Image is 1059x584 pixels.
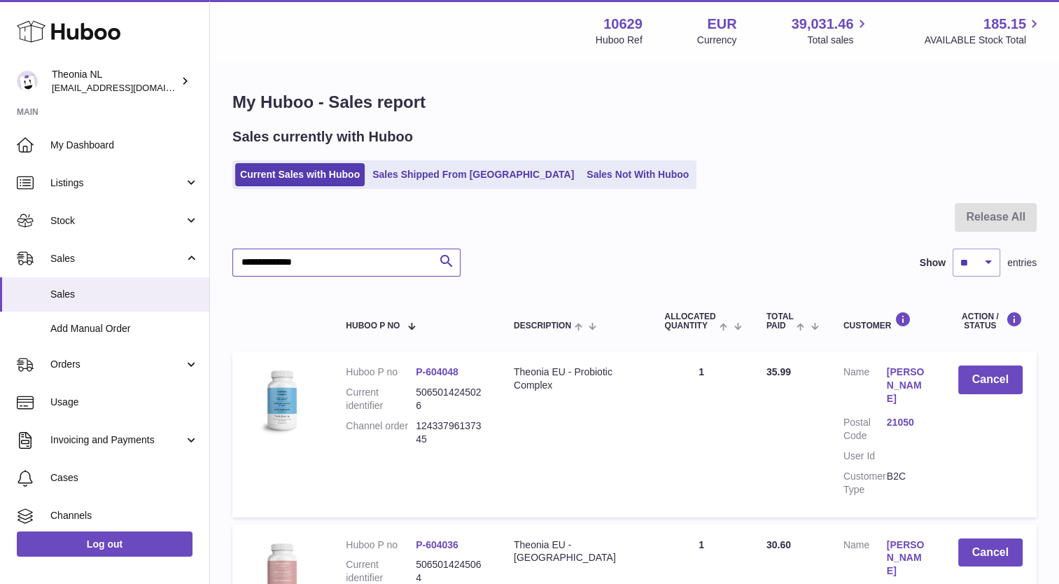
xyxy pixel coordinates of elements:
[664,312,716,331] span: ALLOCATED Quantity
[346,321,400,331] span: Huboo P no
[367,163,579,186] a: Sales Shipped From [GEOGRAPHIC_DATA]
[50,139,199,152] span: My Dashboard
[983,15,1026,34] span: 185.15
[582,163,694,186] a: Sales Not With Huboo
[887,470,930,496] dd: B2C
[766,366,791,377] span: 35.99
[958,538,1023,567] button: Cancel
[887,366,930,405] a: [PERSON_NAME]
[50,358,184,371] span: Orders
[52,68,178,95] div: Theonia NL
[603,15,643,34] strong: 10629
[596,34,643,47] div: Huboo Ref
[232,91,1037,113] h1: My Huboo - Sales report
[416,366,458,377] a: P-604048
[514,366,637,392] div: Theonia EU - Probiotic Complex
[346,366,416,379] dt: Huboo P no
[887,416,930,429] a: 21050
[346,386,416,412] dt: Current identifier
[843,366,887,409] dt: Name
[697,34,737,47] div: Currency
[924,34,1042,47] span: AVAILABLE Stock Total
[416,386,486,412] dd: 5065014245026
[17,531,192,557] a: Log out
[514,321,571,331] span: Description
[17,71,38,92] img: info@wholesomegoods.eu
[766,539,791,550] span: 30.60
[50,214,184,228] span: Stock
[50,322,199,335] span: Add Manual Order
[50,509,199,522] span: Channels
[416,419,486,446] dd: 12433796137345
[50,176,184,190] span: Listings
[50,396,199,409] span: Usage
[52,82,206,93] span: [EMAIL_ADDRESS][DOMAIN_NAME]
[958,366,1023,394] button: Cancel
[346,538,416,552] dt: Huboo P no
[650,352,752,517] td: 1
[232,127,413,146] h2: Sales currently with Huboo
[766,312,794,331] span: Total paid
[50,433,184,447] span: Invoicing and Payments
[843,416,887,443] dt: Postal Code
[958,312,1023,331] div: Action / Status
[924,15,1042,47] a: 185.15 AVAILABLE Stock Total
[843,538,887,582] dt: Name
[1007,256,1037,270] span: entries
[843,450,887,463] dt: User Id
[50,471,199,485] span: Cases
[920,256,946,270] label: Show
[843,470,887,496] dt: Customer Type
[514,538,637,565] div: Theonia EU - [GEOGRAPHIC_DATA]
[887,538,930,578] a: [PERSON_NAME]
[246,366,316,436] img: 106291725893057.jpg
[50,252,184,265] span: Sales
[50,288,199,301] span: Sales
[235,163,365,186] a: Current Sales with Huboo
[416,539,458,550] a: P-604036
[807,34,869,47] span: Total sales
[791,15,869,47] a: 39,031.46 Total sales
[346,419,416,446] dt: Channel order
[791,15,853,34] span: 39,031.46
[843,312,930,331] div: Customer
[707,15,736,34] strong: EUR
